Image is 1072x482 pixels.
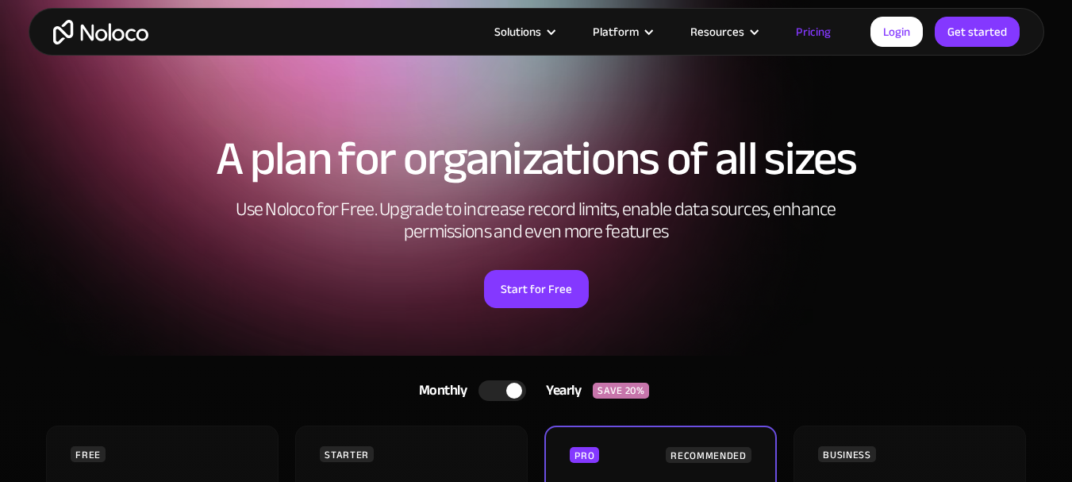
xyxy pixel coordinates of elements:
a: Pricing [776,21,851,42]
h2: Use Noloco for Free. Upgrade to increase record limits, enable data sources, enhance permissions ... [219,199,854,243]
div: Resources [690,21,744,42]
div: Resources [670,21,776,42]
div: Platform [593,21,639,42]
div: Yearly [526,379,593,403]
div: STARTER [320,446,373,462]
a: Start for Free [484,270,589,308]
a: Login [870,17,923,47]
div: BUSINESS [818,446,875,462]
div: Solutions [494,21,541,42]
div: Solutions [475,21,573,42]
h1: A plan for organizations of all sizes [44,135,1028,183]
div: PRO [570,447,599,463]
div: Monthly [399,379,479,403]
div: FREE [71,446,106,462]
div: Platform [573,21,670,42]
a: home [53,20,148,44]
div: SAVE 20% [593,383,649,399]
a: Get started [935,17,1020,47]
div: RECOMMENDED [666,447,751,463]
